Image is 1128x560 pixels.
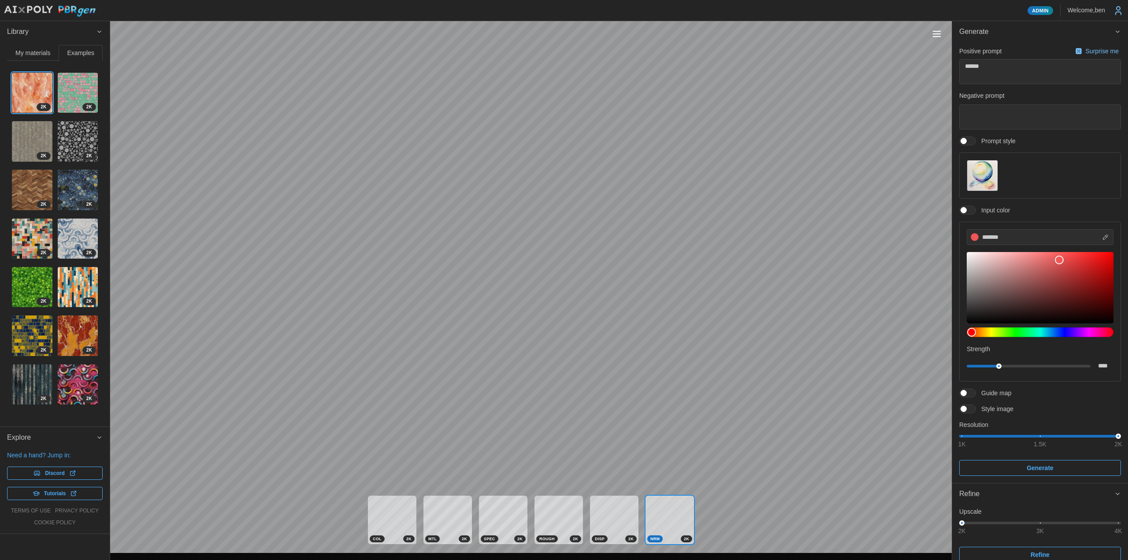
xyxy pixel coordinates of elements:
[86,395,92,402] span: 2 K
[58,315,98,356] img: PtnkfkJ0rlOgzqPVzBbq
[58,364,98,405] img: CHIX8LGRgTTB8f7hNWti
[45,467,65,479] span: Discord
[684,536,689,542] span: 2 K
[86,201,92,208] span: 2 K
[976,137,1016,145] span: Prompt style
[959,21,1114,43] span: Generate
[57,121,99,162] a: rHikvvBoB3BgiCY53ZRV2K
[57,364,99,405] a: CHIX8LGRgTTB8f7hNWti2K
[12,73,52,113] img: x8yfbN4GTchSu5dOOcil
[41,298,46,305] span: 2 K
[11,72,53,114] a: x8yfbN4GTchSu5dOOcil2K
[41,104,46,111] span: 2 K
[976,206,1010,215] span: Input color
[7,427,96,449] span: Explore
[959,91,1121,100] p: Negative prompt
[428,536,437,542] span: MTL
[11,169,53,211] a: xGfjer9ro03ZFYxz6oRE2K
[7,487,103,500] a: Tutorials
[517,536,523,542] span: 2 K
[58,170,98,210] img: Hz2WzdisDSdMN9J5i1Bs
[931,28,943,40] button: Toggle viewport controls
[959,489,1114,500] div: Refine
[4,5,96,17] img: AIxPoly PBRgen
[967,160,998,191] img: Prompt style
[86,104,92,111] span: 2 K
[55,507,99,515] a: privacy policy
[58,121,98,162] img: rHikvvBoB3BgiCY53ZRV
[15,50,50,56] span: My materials
[11,218,53,260] a: HoR2omZZLXJGORTLu1Xa2K
[959,460,1121,476] button: Generate
[1068,6,1105,15] p: Welcome, ben
[573,536,578,542] span: 2 K
[67,50,94,56] span: Examples
[86,347,92,354] span: 2 K
[952,483,1128,505] button: Refine
[650,536,660,542] span: NRM
[11,315,53,356] a: SqvTK9WxGY1p835nerRz2K
[1027,460,1054,475] span: Generate
[86,249,92,256] span: 2 K
[976,389,1011,397] span: Guide map
[967,345,1113,353] p: Strength
[11,364,53,405] a: VHlsLYLO2dYIXbUDQv9T2K
[12,121,52,162] img: xFUu4JYEYTMgrsbqNkuZ
[58,267,98,308] img: E0WDekRgOSM6MXRuYTC4
[57,169,99,211] a: Hz2WzdisDSdMN9J5i1Bs2K
[11,507,51,515] a: terms of use
[44,487,66,500] span: Tutorials
[1032,7,1048,15] span: Admin
[952,43,1128,483] div: Generate
[959,420,1121,429] p: Resolution
[484,536,495,542] span: SPEC
[7,467,103,480] a: Discord
[7,451,103,460] p: Need a hand? Jump in:
[595,536,605,542] span: DISP
[1086,47,1121,56] p: Surprise me
[57,218,99,260] a: BaNnYycJ0fHhekiD6q2s2K
[34,519,75,527] a: cookie policy
[12,219,52,259] img: HoR2omZZLXJGORTLu1Xa
[11,267,53,308] a: JRFGPhhRt5Yj1BDkBmTq2K
[959,47,1002,56] p: Positive prompt
[406,536,412,542] span: 2 K
[373,536,382,542] span: COL
[41,249,46,256] span: 2 K
[1073,45,1121,57] button: Surprise me
[7,21,96,43] span: Library
[539,536,555,542] span: ROUGH
[976,404,1013,413] span: Style image
[959,507,1121,516] p: Upscale
[12,364,52,405] img: VHlsLYLO2dYIXbUDQv9T
[41,395,46,402] span: 2 K
[11,121,53,162] a: xFUu4JYEYTMgrsbqNkuZ2K
[952,21,1128,43] button: Generate
[57,315,99,356] a: PtnkfkJ0rlOgzqPVzBbq2K
[86,152,92,159] span: 2 K
[12,170,52,210] img: xGfjer9ro03ZFYxz6oRE
[57,267,99,308] a: E0WDekRgOSM6MXRuYTC42K
[58,73,98,113] img: A4Ip82XD3EJnSCKI0NXd
[628,536,634,542] span: 2 K
[12,315,52,356] img: SqvTK9WxGY1p835nerRz
[86,298,92,305] span: 2 K
[462,536,467,542] span: 2 K
[41,201,46,208] span: 2 K
[57,72,99,114] a: A4Ip82XD3EJnSCKI0NXd2K
[58,219,98,259] img: BaNnYycJ0fHhekiD6q2s
[41,347,46,354] span: 2 K
[12,267,52,308] img: JRFGPhhRt5Yj1BDkBmTq
[41,152,46,159] span: 2 K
